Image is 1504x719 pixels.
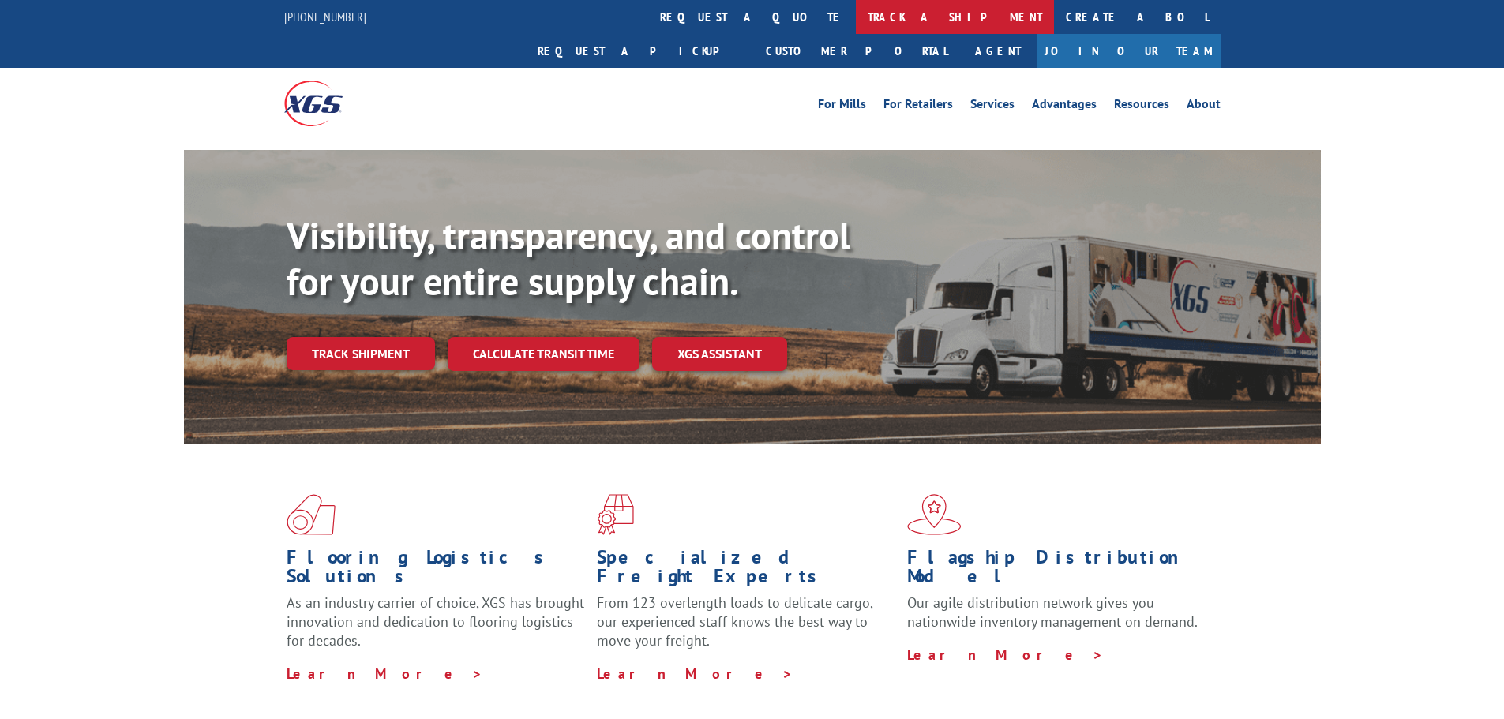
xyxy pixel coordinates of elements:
a: Agent [959,34,1037,68]
a: Customer Portal [754,34,959,68]
a: [PHONE_NUMBER] [284,9,366,24]
a: For Retailers [883,98,953,115]
a: Advantages [1032,98,1097,115]
a: Track shipment [287,337,435,370]
span: As an industry carrier of choice, XGS has brought innovation and dedication to flooring logistics... [287,594,584,650]
span: Our agile distribution network gives you nationwide inventory management on demand. [907,594,1198,631]
a: For Mills [818,98,866,115]
a: Learn More > [597,665,793,683]
p: From 123 overlength loads to delicate cargo, our experienced staff knows the best way to move you... [597,594,895,664]
a: Learn More > [907,646,1104,664]
a: Request a pickup [526,34,754,68]
img: xgs-icon-total-supply-chain-intelligence-red [287,494,336,535]
a: Join Our Team [1037,34,1221,68]
a: Learn More > [287,665,483,683]
h1: Specialized Freight Experts [597,548,895,594]
a: Resources [1114,98,1169,115]
img: xgs-icon-flagship-distribution-model-red [907,494,962,535]
img: xgs-icon-focused-on-flooring-red [597,494,634,535]
a: XGS ASSISTANT [652,337,787,371]
h1: Flooring Logistics Solutions [287,548,585,594]
a: Calculate transit time [448,337,639,371]
a: About [1187,98,1221,115]
b: Visibility, transparency, and control for your entire supply chain. [287,211,850,305]
a: Services [970,98,1015,115]
h1: Flagship Distribution Model [907,548,1206,594]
